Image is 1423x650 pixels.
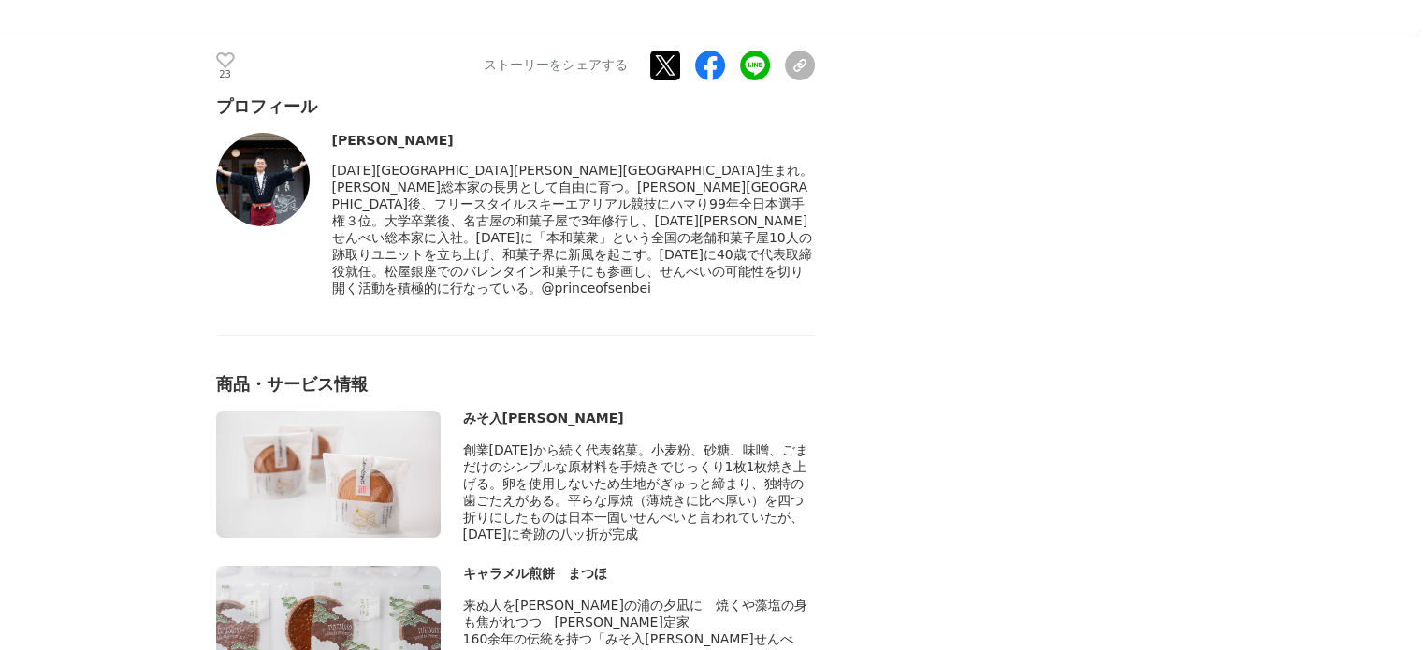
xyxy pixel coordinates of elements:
[463,411,815,427] div: みそ入[PERSON_NAME]
[463,598,807,629] span: 来ぬ人を[PERSON_NAME]の浦の夕凪に 焼くや藻塩の身も焦がれつつ [PERSON_NAME]定家
[216,70,235,79] p: 23
[332,163,813,296] span: [DATE][GEOGRAPHIC_DATA][PERSON_NAME][GEOGRAPHIC_DATA]生まれ。[PERSON_NAME]総本家の長男として自由に育つ。[PERSON_NAME...
[216,373,815,396] div: 商品・サービス情報
[216,133,310,226] img: thumbnail_2a7e95d0-f477-11ed-998d-29401511bc83.jpg
[463,566,815,583] div: キャラメル煎餅 まつほ
[463,442,808,542] span: 創業[DATE]から続く代表銘菓。小麦粉、砂糖、味噌、ごまだけのシンプルな原材料を手焼きでじっくり1枚1枚焼き上げる。卵を使用しないため生地がぎゅっと締まり、独特の歯ごたえがある。平らな厚焼（薄...
[484,57,628,74] p: ストーリーをシェアする
[216,411,441,538] img: thumbnail_9c12a770-f477-11ed-8f0a-6b05e9c4a3a7.jpg
[332,133,815,148] div: [PERSON_NAME]
[216,95,815,118] div: プロフィール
